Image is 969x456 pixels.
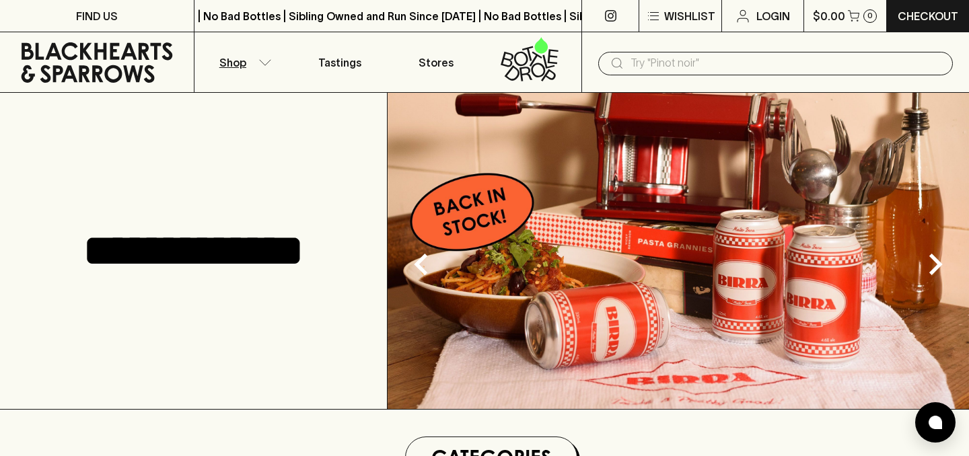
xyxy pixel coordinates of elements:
p: Shop [219,54,246,71]
p: Tastings [318,54,361,71]
p: Wishlist [664,8,715,24]
p: Checkout [898,8,958,24]
p: FIND US [76,8,118,24]
input: Try "Pinot noir" [631,52,942,74]
button: Shop [194,32,291,92]
p: Login [756,8,790,24]
p: 0 [867,12,873,20]
p: Stores [419,54,454,71]
p: $0.00 [813,8,845,24]
button: Next [908,237,962,291]
a: Stores [388,32,485,92]
a: Tastings [291,32,388,92]
button: Previous [394,237,448,291]
img: optimise [388,93,969,409]
img: bubble-icon [929,416,942,429]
